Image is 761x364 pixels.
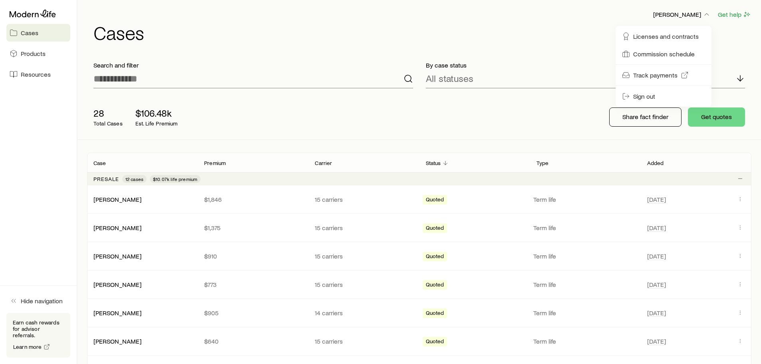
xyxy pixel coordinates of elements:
span: [DATE] [647,252,666,260]
a: Track payments [619,68,708,82]
a: Resources [6,66,70,83]
a: [PERSON_NAME] [93,195,141,203]
a: Products [6,45,70,62]
p: 15 carriers [315,224,413,232]
p: Premium [204,160,226,166]
p: Presale [93,176,119,182]
span: Resources [21,70,51,78]
p: 15 carriers [315,280,413,288]
span: [DATE] [647,337,666,345]
span: $10.07k life premium [153,176,197,182]
a: [PERSON_NAME] [93,224,141,231]
button: Hide navigation [6,292,70,310]
span: 12 cases [125,176,143,182]
p: 15 carriers [315,252,413,260]
p: [PERSON_NAME] [653,10,711,18]
p: Earn cash rewards for advisor referrals. [13,319,64,338]
a: Cases [6,24,70,42]
p: 15 carriers [315,337,413,345]
p: $640 [204,337,302,345]
p: $905 [204,309,302,317]
button: [PERSON_NAME] [653,10,711,20]
a: [PERSON_NAME] [93,309,141,316]
a: [PERSON_NAME] [93,337,141,345]
p: Added [647,160,664,166]
p: Search and filter [93,61,413,69]
span: [DATE] [647,195,666,203]
span: Quoted [426,281,444,290]
p: $1,375 [204,224,302,232]
span: Cases [21,29,38,37]
span: Licenses and contracts [633,32,699,40]
span: Commission schedule [633,50,695,58]
span: [DATE] [647,309,666,317]
p: Term life [533,224,638,232]
p: Term life [533,252,638,260]
p: Term life [533,337,638,345]
button: Share fact finder [609,107,682,127]
div: [PERSON_NAME] [93,280,141,289]
p: Share fact finder [622,113,668,121]
p: 14 carriers [315,309,413,317]
div: [PERSON_NAME] [93,195,141,204]
p: By case status [426,61,745,69]
button: Get quotes [688,107,745,127]
div: [PERSON_NAME] [93,224,141,232]
p: Case [93,160,106,166]
p: Total Cases [93,120,123,127]
p: Type [536,160,549,166]
span: Quoted [426,310,444,318]
p: $910 [204,252,302,260]
p: Term life [533,280,638,288]
span: Quoted [426,225,444,233]
p: Term life [533,309,638,317]
p: Est. Life Premium [135,120,178,127]
p: 15 carriers [315,195,413,203]
p: Term life [533,195,638,203]
p: $106.48k [135,107,178,119]
div: [PERSON_NAME] [93,309,141,317]
span: [DATE] [647,224,666,232]
span: Products [21,50,46,58]
a: Licenses and contracts [619,29,708,44]
span: Learn more [13,344,42,350]
a: [PERSON_NAME] [93,252,141,260]
span: [DATE] [647,280,666,288]
span: Hide navigation [21,297,63,305]
a: [PERSON_NAME] [93,280,141,288]
span: Sign out [633,92,655,100]
button: Sign out [619,89,708,103]
span: Quoted [426,253,444,261]
a: Commission schedule [619,47,708,61]
p: 28 [93,107,123,119]
p: $1,846 [204,195,302,203]
p: Carrier [315,160,332,166]
span: Quoted [426,338,444,346]
span: Track payments [633,71,678,79]
h1: Cases [93,23,751,42]
button: Get help [717,10,751,19]
p: Status [426,160,441,166]
div: Earn cash rewards for advisor referrals.Learn more [6,313,70,358]
p: $773 [204,280,302,288]
p: All statuses [426,73,473,84]
span: Quoted [426,196,444,205]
